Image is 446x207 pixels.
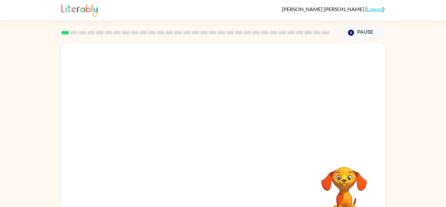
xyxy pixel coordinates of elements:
[337,25,385,40] button: Pause
[367,6,383,12] a: Logout
[282,6,385,12] div: ( )
[282,6,365,12] span: [PERSON_NAME] [PERSON_NAME]
[61,3,98,17] img: Literably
